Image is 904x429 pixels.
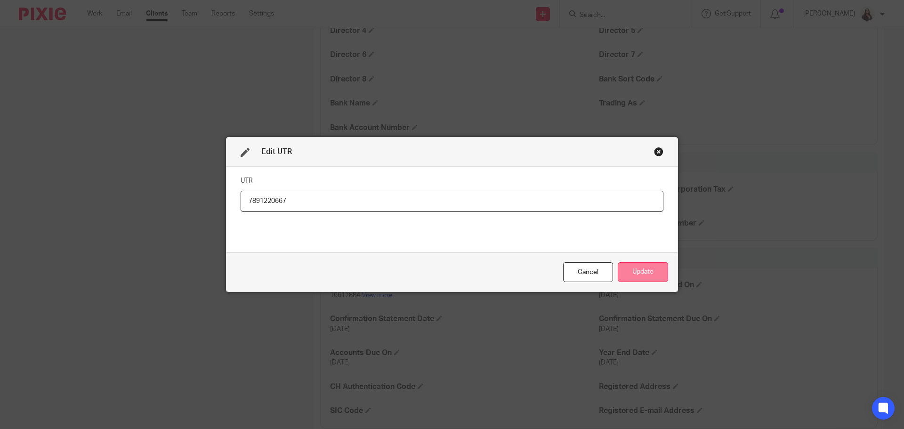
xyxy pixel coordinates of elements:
[241,176,253,186] label: UTR
[654,147,663,156] div: Close this dialog window
[563,262,613,283] div: Close this dialog window
[241,191,663,212] input: UTR
[618,262,668,283] button: Update
[261,148,292,155] span: Edit UTR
